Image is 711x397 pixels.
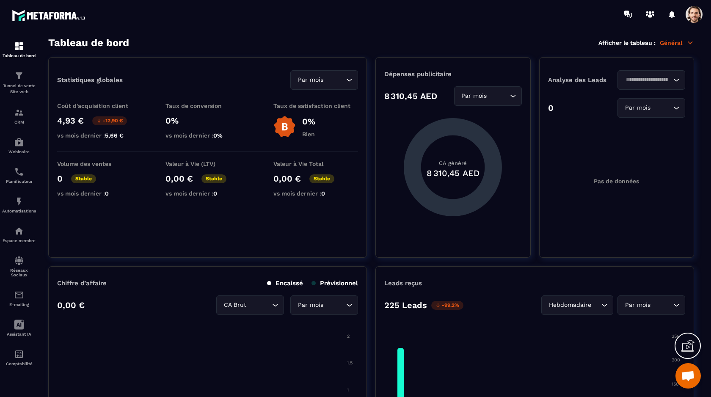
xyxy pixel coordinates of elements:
[14,108,24,118] img: formation
[623,301,652,310] span: Par mois
[2,220,36,249] a: automationsautomationsEspace membre
[57,116,84,126] p: 4,93 €
[273,102,358,109] p: Taux de satisfaction client
[2,268,36,277] p: Réseaux Sociaux
[165,174,193,184] p: 0,00 €
[165,102,250,109] p: Taux de conversion
[57,76,123,84] p: Statistiques globales
[325,75,344,85] input: Search for option
[12,8,88,23] img: logo
[2,343,36,372] a: accountantaccountantComptabilité
[302,131,315,138] p: Bien
[273,174,301,184] p: 0,00 €
[548,76,617,84] p: Analyse des Leads
[57,160,142,167] p: Volume des ventes
[57,190,142,197] p: vs mois dernier :
[165,116,250,126] p: 0%
[2,361,36,366] p: Comptabilité
[548,103,554,113] p: 0
[672,357,680,363] tspan: 200
[541,295,613,315] div: Search for option
[617,70,685,90] div: Search for option
[672,334,680,339] tspan: 250
[623,75,671,85] input: Search for option
[92,116,127,125] p: -12,90 €
[213,132,223,139] span: 0%
[165,132,250,139] p: vs mois dernier :
[617,98,685,118] div: Search for option
[2,209,36,213] p: Automatisations
[14,256,24,266] img: social-network
[2,64,36,101] a: formationformationTunnel de vente Site web
[454,86,522,106] div: Search for option
[660,39,694,47] p: Général
[460,91,489,101] span: Par mois
[2,149,36,154] p: Webinaire
[547,301,593,310] span: Hebdomadaire
[347,334,350,339] tspan: 2
[2,160,36,190] a: schedulerschedulerPlanificateur
[2,302,36,307] p: E-mailing
[672,381,679,387] tspan: 150
[105,132,124,139] span: 5,66 €
[296,301,325,310] span: Par mois
[623,103,652,113] span: Par mois
[290,295,358,315] div: Search for option
[267,279,303,287] p: Encaissé
[347,387,349,393] tspan: 1
[213,190,217,197] span: 0
[652,103,671,113] input: Search for option
[165,160,250,167] p: Valeur à Vie (LTV)
[431,301,463,310] p: -99.2%
[248,301,270,310] input: Search for option
[165,190,250,197] p: vs mois dernier :
[2,53,36,58] p: Tableau de bord
[675,363,701,389] div: Mở cuộc trò chuyện
[2,249,36,284] a: social-networksocial-networkRéseaux Sociaux
[617,295,685,315] div: Search for option
[14,137,24,147] img: automations
[489,91,508,101] input: Search for option
[2,332,36,336] p: Assistant IA
[593,301,599,310] input: Search for option
[273,116,296,138] img: b-badge-o.b3b20ee6.svg
[598,39,656,46] p: Afficher le tableau :
[57,102,142,109] p: Coût d'acquisition client
[2,284,36,313] a: emailemailE-mailing
[2,313,36,343] a: Assistant IA
[384,70,521,78] p: Dépenses publicitaire
[384,91,437,101] p: 8 310,45 AED
[273,190,358,197] p: vs mois dernier :
[273,160,358,167] p: Valeur à Vie Total
[2,101,36,131] a: formationformationCRM
[105,190,109,197] span: 0
[216,295,284,315] div: Search for option
[14,226,24,236] img: automations
[2,120,36,124] p: CRM
[2,83,36,95] p: Tunnel de vente Site web
[14,196,24,207] img: automations
[321,190,325,197] span: 0
[14,41,24,51] img: formation
[311,279,358,287] p: Prévisionnel
[57,300,85,310] p: 0,00 €
[71,174,96,183] p: Stable
[2,179,36,184] p: Planificateur
[652,301,671,310] input: Search for option
[309,174,334,183] p: Stable
[14,349,24,359] img: accountant
[325,301,344,310] input: Search for option
[296,75,325,85] span: Par mois
[2,238,36,243] p: Espace membre
[384,279,422,287] p: Leads reçus
[201,174,226,183] p: Stable
[594,178,639,185] p: Pas de données
[57,279,107,287] p: Chiffre d’affaire
[57,132,142,139] p: vs mois dernier :
[2,190,36,220] a: automationsautomationsAutomatisations
[2,131,36,160] a: automationsautomationsWebinaire
[14,167,24,177] img: scheduler
[347,360,353,366] tspan: 1.5
[302,116,315,127] p: 0%
[2,35,36,64] a: formationformationTableau de bord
